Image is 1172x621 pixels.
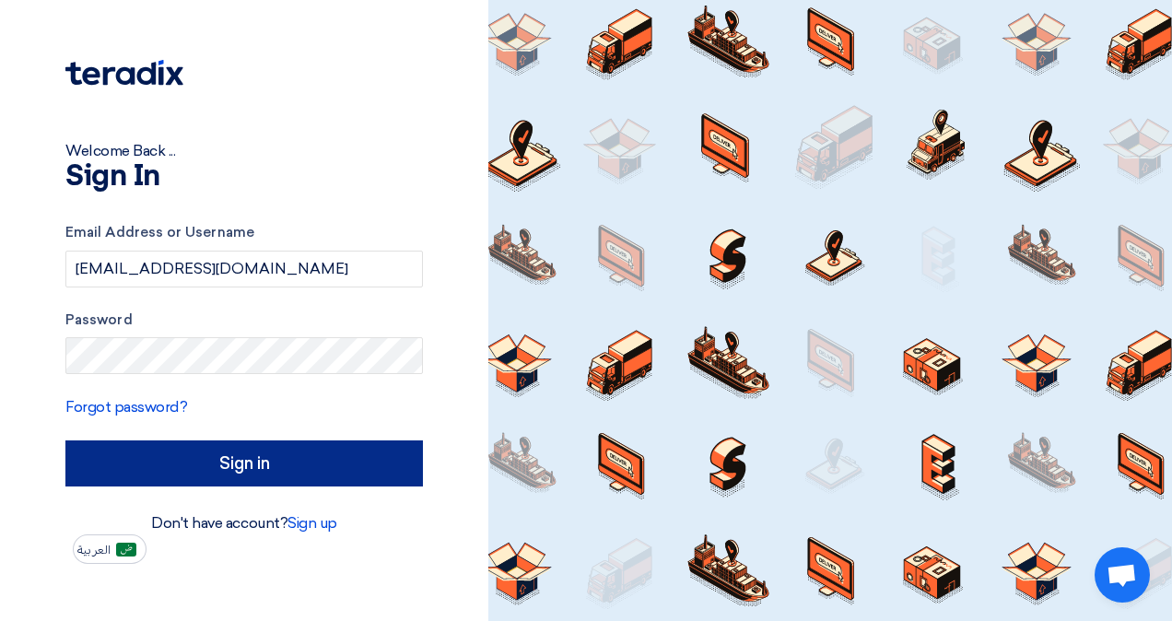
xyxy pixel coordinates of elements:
[65,310,423,331] label: Password
[65,440,423,486] input: Sign in
[65,512,423,534] div: Don't have account?
[73,534,146,564] button: العربية
[65,140,423,162] div: Welcome Back ...
[65,398,187,416] a: Forgot password?
[65,60,183,86] img: Teradix logo
[65,162,423,192] h1: Sign In
[65,222,423,243] label: Email Address or Username
[65,251,423,287] input: Enter your business email or username
[116,543,136,557] img: ar-AR.png
[77,544,111,557] span: العربية
[1095,547,1150,603] a: Open chat
[287,514,337,532] a: Sign up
